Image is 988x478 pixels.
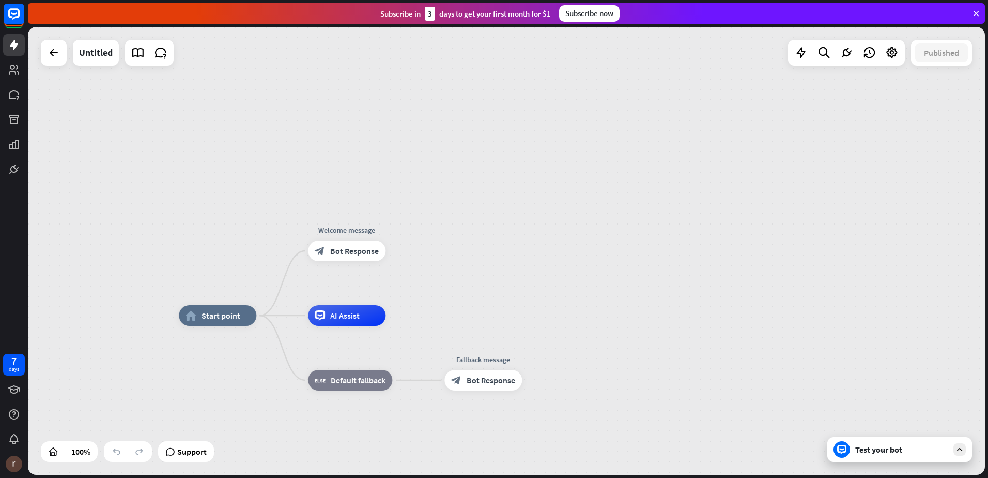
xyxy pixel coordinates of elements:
[425,7,435,21] div: 3
[437,354,530,365] div: Fallback message
[855,444,948,455] div: Test your bot
[330,310,360,321] span: AI Assist
[915,43,968,62] button: Published
[315,375,326,385] i: block_fallback
[68,443,94,460] div: 100%
[186,310,196,321] i: home_2
[11,356,17,366] div: 7
[3,354,25,376] a: 7 days
[202,310,240,321] span: Start point
[380,7,551,21] div: Subscribe in days to get your first month for $1
[79,40,113,66] div: Untitled
[331,375,385,385] span: Default fallback
[9,366,19,373] div: days
[467,375,515,385] span: Bot Response
[451,375,461,385] i: block_bot_response
[8,4,39,35] button: Open LiveChat chat widget
[300,225,393,235] div: Welcome message
[330,246,379,256] span: Bot Response
[559,5,620,22] div: Subscribe now
[315,246,325,256] i: block_bot_response
[177,443,207,460] span: Support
